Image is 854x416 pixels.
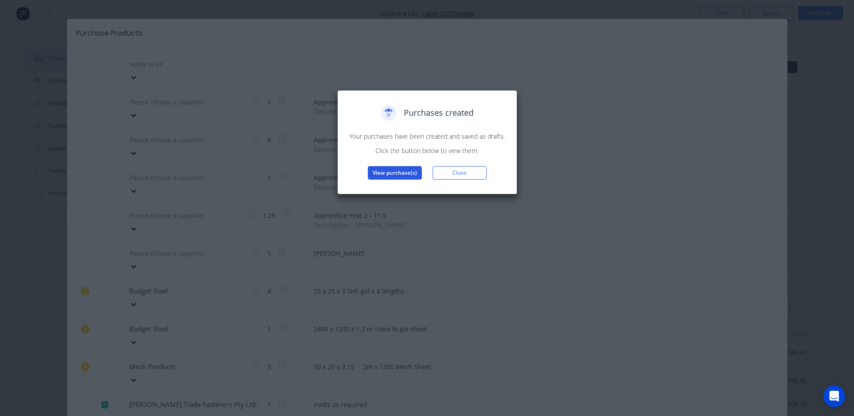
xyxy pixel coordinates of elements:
[404,107,474,119] span: Purchases created
[823,385,845,407] div: Open Intercom Messenger
[368,166,422,180] button: View purchase(s)
[347,146,508,155] p: Click the button below to view them.
[347,131,508,141] p: Your purchases have been created and saved as drafts.
[433,166,487,180] button: Close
